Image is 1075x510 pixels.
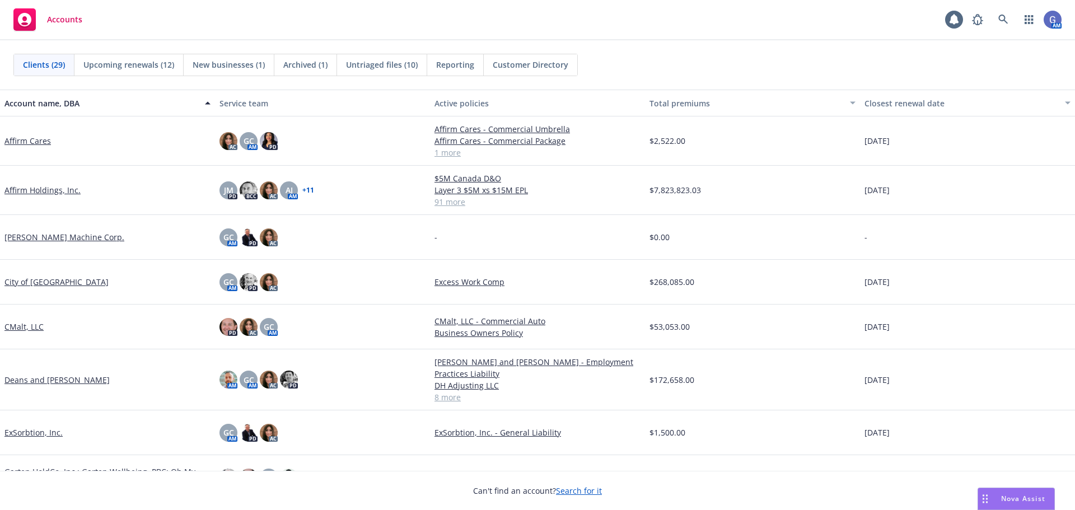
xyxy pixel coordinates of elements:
[864,321,890,333] span: [DATE]
[556,485,602,496] a: Search for it
[434,391,641,403] a: 8 more
[434,327,641,339] a: Business Owners Policy
[23,59,65,71] span: Clients (29)
[83,59,174,71] span: Upcoming renewals (12)
[864,374,890,386] span: [DATE]
[434,123,641,135] a: Affirm Cares - Commercial Umbrella
[244,374,254,386] span: GC
[864,135,890,147] span: [DATE]
[4,374,110,386] a: Deans and [PERSON_NAME]
[966,8,989,31] a: Report a Bug
[4,97,198,109] div: Account name, DBA
[434,315,641,327] a: CMalt, LLC - Commercial Auto
[193,59,265,71] span: New businesses (1)
[864,427,890,438] span: [DATE]
[978,488,1055,510] button: Nova Assist
[434,427,641,438] a: ExSorbtion, Inc. - General Liability
[223,231,234,243] span: GC
[219,469,237,486] img: photo
[434,172,641,184] a: $5M Canada D&O
[240,318,258,336] img: photo
[436,59,474,71] span: Reporting
[4,276,109,288] a: City of [GEOGRAPHIC_DATA]
[992,8,1015,31] a: Search
[260,228,278,246] img: photo
[219,318,237,336] img: photo
[978,488,992,509] div: Drag to move
[864,276,890,288] span: [DATE]
[434,184,641,196] a: Layer 3 $5M xs $15M EPL
[649,427,685,438] span: $1,500.00
[223,427,234,438] span: GC
[260,273,278,291] img: photo
[264,321,274,333] span: GC
[260,424,278,442] img: photo
[260,132,278,150] img: photo
[434,380,641,391] a: DH Adjusting LLC
[434,135,641,147] a: Affirm Cares - Commercial Package
[649,231,670,243] span: $0.00
[244,135,254,147] span: GC
[864,184,890,196] span: [DATE]
[219,132,237,150] img: photo
[645,90,860,116] button: Total premiums
[434,196,641,208] a: 91 more
[224,184,233,196] span: JM
[240,424,258,442] img: photo
[649,97,843,109] div: Total premiums
[283,59,328,71] span: Archived (1)
[280,371,298,389] img: photo
[260,371,278,389] img: photo
[4,184,81,196] a: Affirm Holdings, Inc.
[240,273,258,291] img: photo
[434,231,437,243] span: -
[223,276,234,288] span: GC
[434,356,641,380] a: [PERSON_NAME] and [PERSON_NAME] - Employment Practices Liability
[649,374,694,386] span: $172,658.00
[649,135,685,147] span: $2,522.00
[434,147,641,158] a: 1 more
[240,228,258,246] img: photo
[1018,8,1040,31] a: Switch app
[240,469,258,486] img: photo
[430,90,645,116] button: Active policies
[434,276,641,288] a: Excess Work Comp
[473,485,602,497] span: Can't find an account?
[4,321,44,333] a: CMalt, LLC
[4,231,124,243] a: [PERSON_NAME] Machine Corp.
[649,321,690,333] span: $53,053.00
[215,90,430,116] button: Service team
[47,15,82,24] span: Accounts
[1001,494,1045,503] span: Nova Assist
[4,466,211,489] a: Garten HoldCo, Inc.; Garten Wellbeing, PBC; Oh My Green, Inc.; Lean & Local, LLC; Welyns, Inc
[260,181,278,199] img: photo
[286,184,293,196] span: AJ
[302,187,314,194] a: + 11
[219,371,237,389] img: photo
[864,97,1058,109] div: Closest renewal date
[346,59,418,71] span: Untriaged files (10)
[9,4,87,35] a: Accounts
[860,90,1075,116] button: Closest renewal date
[649,276,694,288] span: $268,085.00
[280,469,298,486] img: photo
[649,184,701,196] span: $7,823,823.03
[434,97,641,109] div: Active policies
[1044,11,1062,29] img: photo
[219,97,426,109] div: Service team
[4,427,63,438] a: ExSorbtion, Inc.
[493,59,568,71] span: Customer Directory
[4,135,51,147] a: Affirm Cares
[240,181,258,199] img: photo
[864,231,867,243] span: -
